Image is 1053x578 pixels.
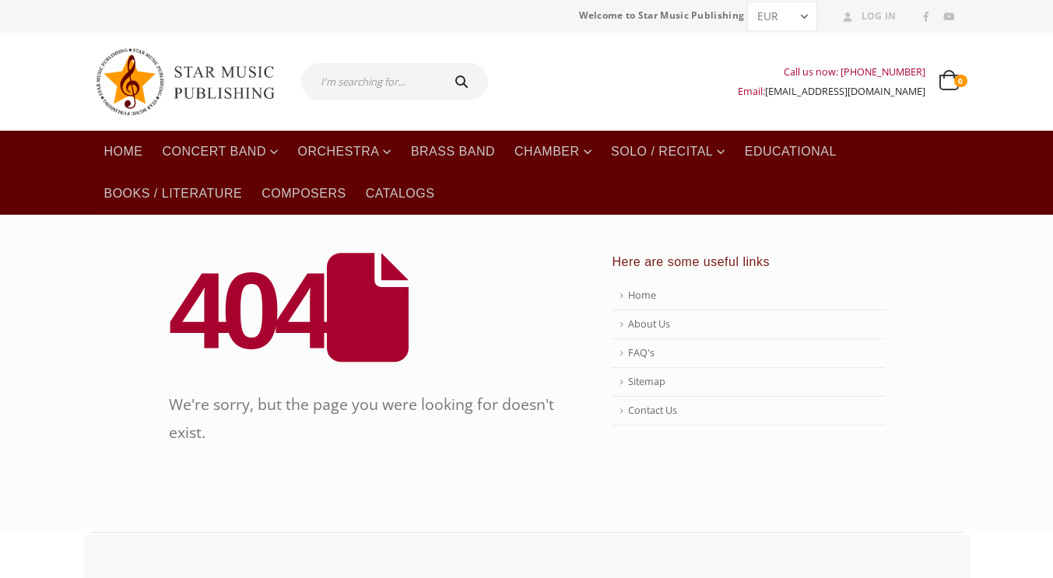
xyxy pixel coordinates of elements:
[169,391,589,447] p: We're sorry, but the page you were looking for doesn't exist.
[916,7,936,27] a: Facebook
[505,131,601,173] a: Chamber
[288,131,400,173] a: Orchestra
[735,131,846,173] a: Educational
[153,131,288,173] a: Concert Band
[612,282,885,310] a: Home
[954,75,967,87] span: 0
[612,310,885,339] a: About Us
[95,131,153,173] a: Home
[169,254,589,366] h2: 404
[612,339,885,368] a: FAQ's
[738,62,925,82] div: Call us now: [PHONE_NUMBER]
[356,173,444,215] a: Catalogs
[738,82,925,101] div: Email:
[95,173,252,215] a: Books / Literature
[612,368,885,397] a: Sitemap
[612,397,885,426] a: Contact Us
[837,6,897,26] a: Log In
[612,254,885,271] h4: Here are some useful links
[252,173,356,215] a: Composers
[579,4,745,27] span: Welcome to Star Music Publishing
[95,40,290,123] img: Star Music Publishing
[765,85,925,98] a: [EMAIL_ADDRESS][DOMAIN_NAME]
[402,131,504,173] a: Brass Band
[301,63,439,100] input: I'm searching for...
[602,131,735,173] a: Solo / Recital
[939,7,959,27] a: Youtube
[439,63,489,100] button: Search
